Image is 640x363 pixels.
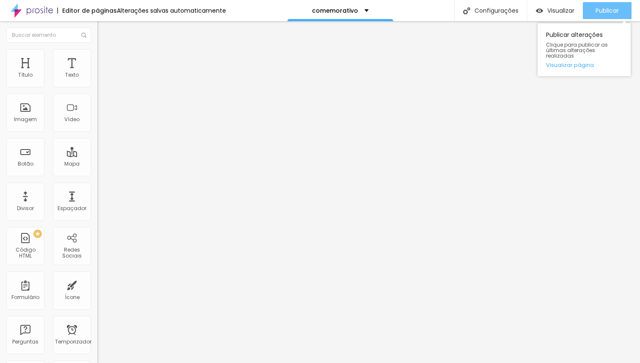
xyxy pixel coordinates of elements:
[16,246,36,259] font: Código HTML
[12,338,39,345] font: Perguntas
[65,71,79,78] font: Texto
[546,61,594,69] font: Visualizar página
[62,246,82,259] font: Redes Sociais
[527,2,583,19] button: Visualizar
[11,294,39,301] font: Formulário
[463,7,470,14] img: Ícone
[64,160,80,167] font: Mapa
[55,338,91,345] font: Temporizador
[547,6,574,15] font: Visualizar
[546,62,622,68] a: Visualizar página
[58,205,86,212] font: Espaçador
[64,116,80,123] font: Vídeo
[18,160,33,167] font: Botão
[474,6,519,15] font: Configurações
[65,294,80,301] font: Ícone
[583,2,632,19] button: Publicar
[81,33,86,38] img: Ícone
[18,71,33,78] font: Título
[14,116,37,123] font: Imagem
[117,6,226,15] font: Alterações salvas automaticamente
[97,21,640,363] iframe: Editor
[62,6,117,15] font: Editor de páginas
[546,41,608,59] font: Clique para publicar as últimas alterações realizadas
[312,6,358,15] font: comemorativo
[596,6,619,15] font: Publicar
[546,30,603,39] font: Publicar alterações
[536,7,543,14] img: view-1.svg
[17,205,34,212] font: Divisor
[6,28,91,43] input: Buscar elemento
